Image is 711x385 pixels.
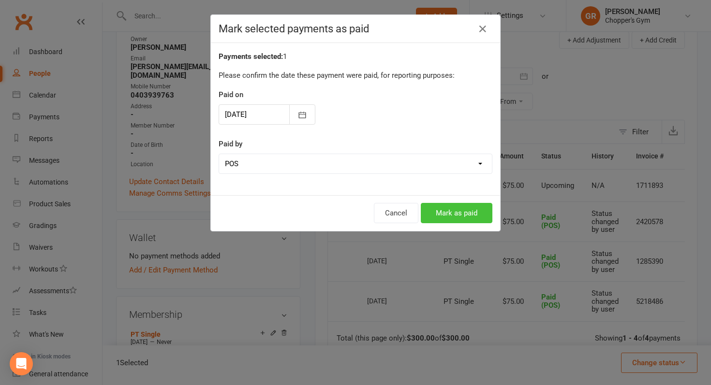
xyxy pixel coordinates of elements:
button: Close [475,21,490,37]
button: Cancel [374,203,418,223]
button: Mark as paid [421,203,492,223]
div: Open Intercom Messenger [10,352,33,375]
div: 1 [219,51,492,62]
label: Paid on [219,89,243,100]
strong: Payments selected: [219,52,283,61]
p: Please confirm the date these payment were paid, for reporting purposes: [219,70,492,81]
label: Paid by [219,138,242,150]
h4: Mark selected payments as paid [219,23,492,35]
